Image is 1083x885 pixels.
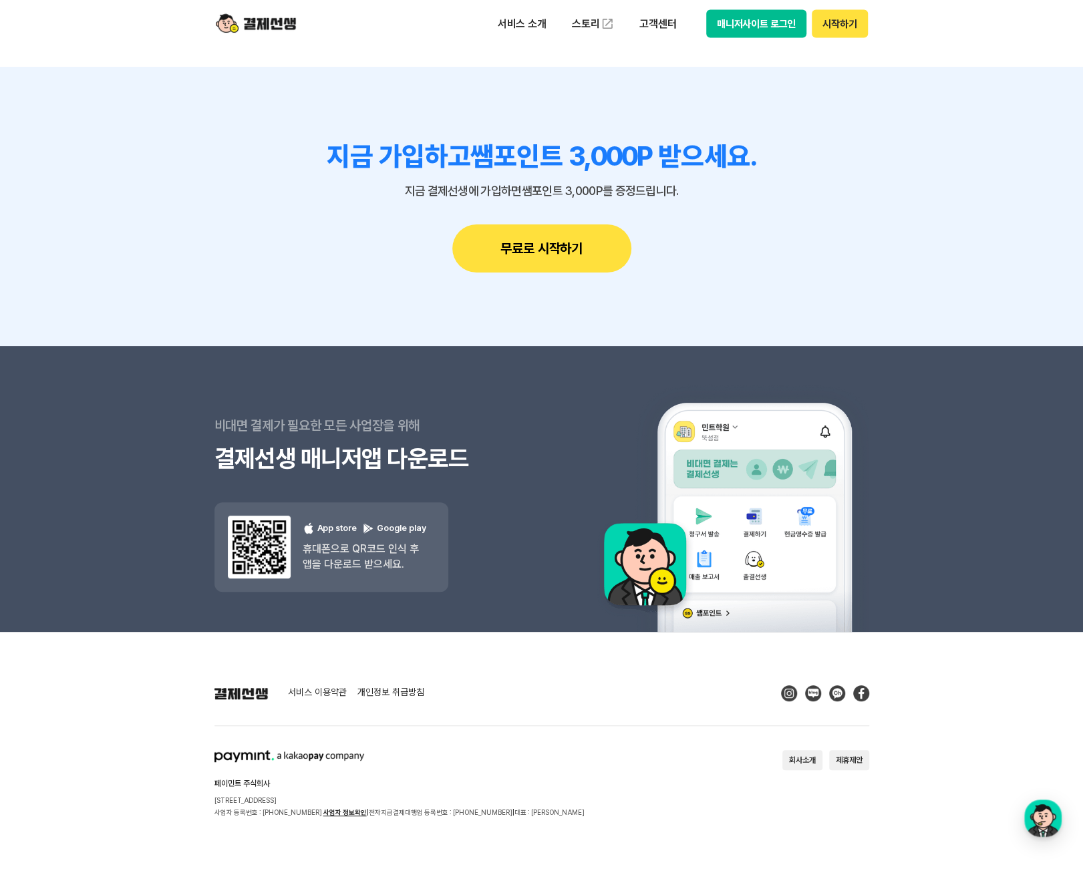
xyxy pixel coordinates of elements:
[303,541,426,572] p: 휴대폰으로 QR코드 인식 후 앱을 다운로드 받으세요.
[214,409,542,442] p: 비대면 결제가 필요한 모든 사업장을 위해
[805,685,821,701] img: Blog
[323,808,367,816] a: 사업자 정보확인
[122,444,138,455] span: 대화
[288,687,347,699] a: 서비스 이용약관
[214,140,869,172] h3: 지금 가입하고 쌤포인트 3,000P 받으세요.
[228,516,291,578] img: 앱 다운도르드 qr
[782,750,822,770] button: 회사소개
[488,12,556,36] p: 서비스 소개
[303,522,357,535] p: App store
[630,12,685,36] p: 고객센터
[4,423,88,457] a: 홈
[88,423,172,457] a: 대화
[829,750,869,770] button: 제휴제안
[216,11,296,37] img: logo
[601,17,614,31] img: 외부 도메인 오픈
[706,10,807,38] button: 매니저사이트 로그인
[781,685,797,701] img: Instagram
[206,444,222,454] span: 설정
[214,794,585,806] p: [STREET_ADDRESS]
[812,10,867,38] button: 시작하기
[587,349,869,632] img: 앱 예시 이미지
[452,224,631,273] button: 무료로 시작하기
[214,442,542,476] h3: 결제선생 매니저앱 다운로드
[214,687,268,699] img: 결제선생 로고
[357,687,424,699] a: 개인정보 취급방침
[214,779,585,787] h2: 페이민트 주식회사
[563,11,624,37] a: 스토리
[362,522,426,535] p: Google play
[303,522,315,534] img: 애플 로고
[367,808,369,816] span: |
[214,750,364,762] img: paymint logo
[362,522,374,534] img: 구글 플레이 로고
[42,444,50,454] span: 홈
[829,685,845,701] img: Kakao Talk
[214,184,869,198] p: 지금 결제선생에 가입하면 쌤포인트 3,000P를 증정드립니다.
[853,685,869,701] img: Facebook
[512,808,514,816] span: |
[172,423,257,457] a: 설정
[214,806,585,818] p: 사업자 등록번호 : [PHONE_NUMBER] 전자지급결제대행업 등록번호 : [PHONE_NUMBER] 대표 : [PERSON_NAME]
